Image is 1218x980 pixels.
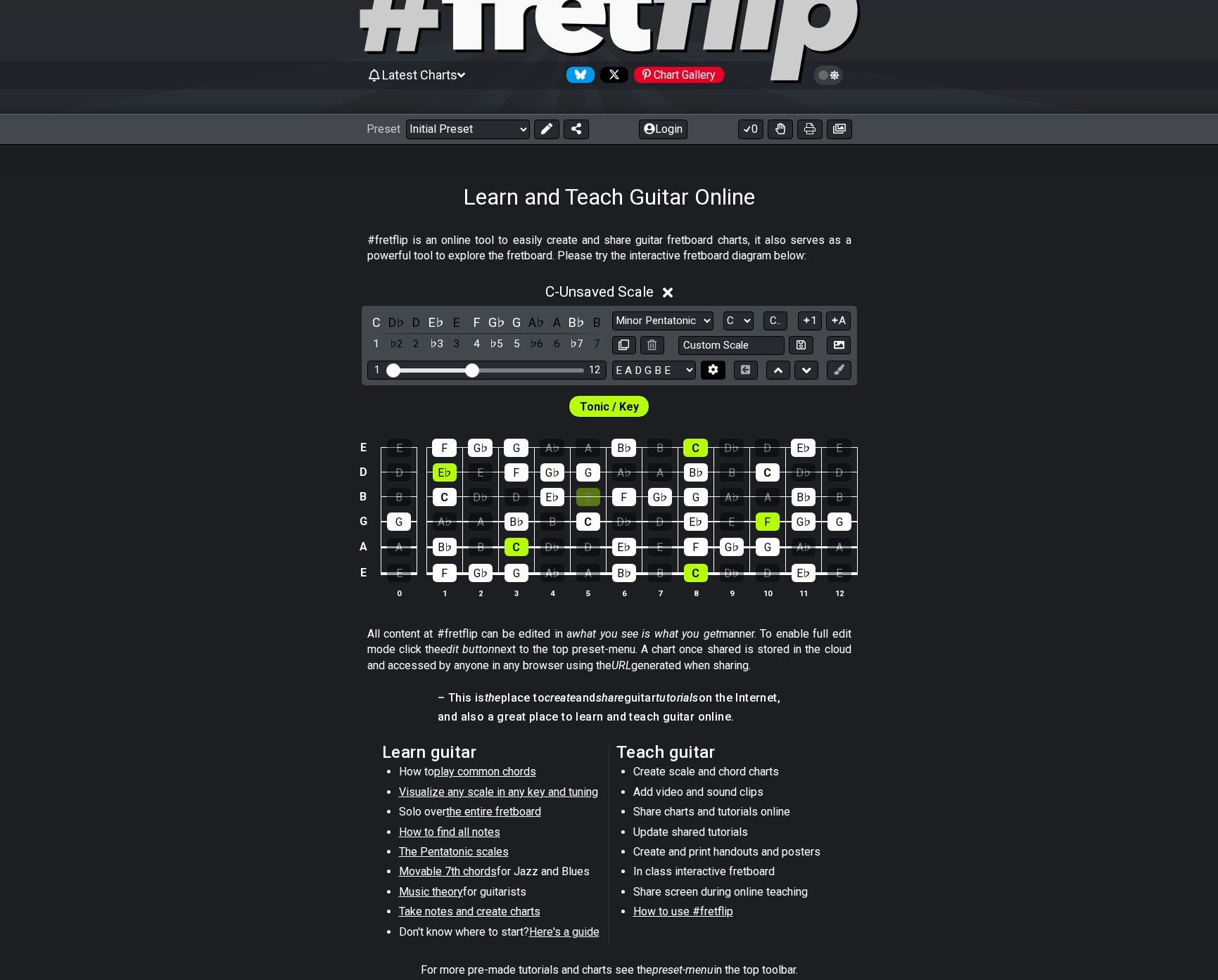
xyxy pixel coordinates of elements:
[568,313,586,332] div: toggle pitch class
[701,361,725,380] button: Edit Tuning
[827,488,851,506] div: B
[505,463,528,482] div: F
[355,460,372,484] td: D
[642,586,678,600] th: 7
[634,67,724,83] div: Chart Gallery
[576,488,600,506] div: E
[633,764,834,784] li: Create scale and chord charts
[505,564,528,582] div: G
[367,233,851,264] p: #fretflip is an online tool to easily create and share guitar fretboard charts, it also serves as...
[440,643,495,656] em: edit button
[367,122,400,136] span: Preset
[785,586,821,600] th: 11
[387,512,411,531] div: G
[633,884,834,904] li: Share screen during online teaching
[433,564,457,582] div: F
[469,564,493,582] div: G♭
[798,311,822,330] button: 1
[826,311,851,330] button: A
[469,512,493,531] div: A
[545,691,576,704] em: create
[505,538,528,556] div: C
[399,924,600,944] li: Don't know where to start?
[505,512,528,531] div: B♭
[827,336,851,355] button: Create Image
[399,905,540,918] span: Take notes and create charts
[648,564,672,582] div: B
[540,512,564,531] div: B
[827,512,851,531] div: G
[611,659,631,672] em: URL
[720,538,744,556] div: G♭
[448,335,466,354] div: toggle scale degree
[387,439,412,457] div: E
[387,488,411,506] div: B
[399,785,598,799] span: Visualize any scale in any key and tuning
[576,439,600,457] div: A
[564,120,589,139] button: Share Preset
[433,463,457,482] div: E♭
[723,311,754,330] select: Tonic/Root
[684,512,708,531] div: E♭
[367,313,386,332] div: toggle pitch class
[580,396,639,417] span: First enable full edit mode to edit
[534,120,559,139] button: Edit Preset
[505,488,528,506] div: D
[756,538,780,556] div: G
[399,845,509,858] span: The Pentatonic scales
[720,488,744,506] div: A♭
[628,67,724,83] a: #fretflip at Pinterest
[820,69,837,82] span: Toggle light / dark theme
[433,488,457,506] div: C
[572,627,719,640] em: what you see is what you get
[827,120,852,139] button: Create image
[827,463,851,482] div: D
[789,336,813,355] button: Store user defined scale
[355,509,372,534] td: G
[770,314,781,327] span: C..
[576,463,600,482] div: G
[633,825,834,844] li: Update shared tutorials
[355,436,372,460] td: E
[462,586,498,600] th: 2
[547,313,566,332] div: toggle pitch class
[684,538,708,556] div: F
[355,534,372,560] td: A
[463,183,755,210] h1: Learn and Teach Guitar Online
[633,804,834,824] li: Share charts and tutorials online
[438,709,780,725] h4: and also a great place to learn and teach guitar online.
[529,925,600,939] span: Here's a guide
[633,785,834,804] li: Add video and sound clips
[648,463,672,482] div: A
[612,463,636,482] div: A♭
[588,335,606,354] div: toggle scale degree
[640,336,664,355] button: Delete
[766,361,790,380] button: Move up
[792,564,816,582] div: E♭
[438,690,780,706] h4: – This is place to and guitar on the Internet,
[427,313,445,332] div: toggle pitch class
[540,463,564,482] div: G♭
[355,484,372,509] td: B
[399,885,463,898] span: Music theory
[561,67,595,83] a: Follow #fretflip at Bluesky
[595,67,628,83] a: Follow #fretflip at X
[432,439,457,457] div: F
[588,313,606,332] div: toggle pitch class
[547,335,566,354] div: toggle scale degree
[381,586,417,600] th: 0
[399,804,600,824] li: Solo over
[540,488,564,506] div: E♭
[469,488,493,506] div: D♭
[821,586,857,600] th: 12
[720,564,744,582] div: D♭
[616,744,837,760] h2: Teach guitar
[382,67,457,82] span: Latest Charts
[374,364,380,376] div: 1
[734,361,758,380] button: Toggle horizontal chord view
[648,488,672,506] div: G♭
[434,765,536,778] span: play common chords
[639,120,687,139] button: Login
[612,336,636,355] button: Copy
[469,538,493,556] div: B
